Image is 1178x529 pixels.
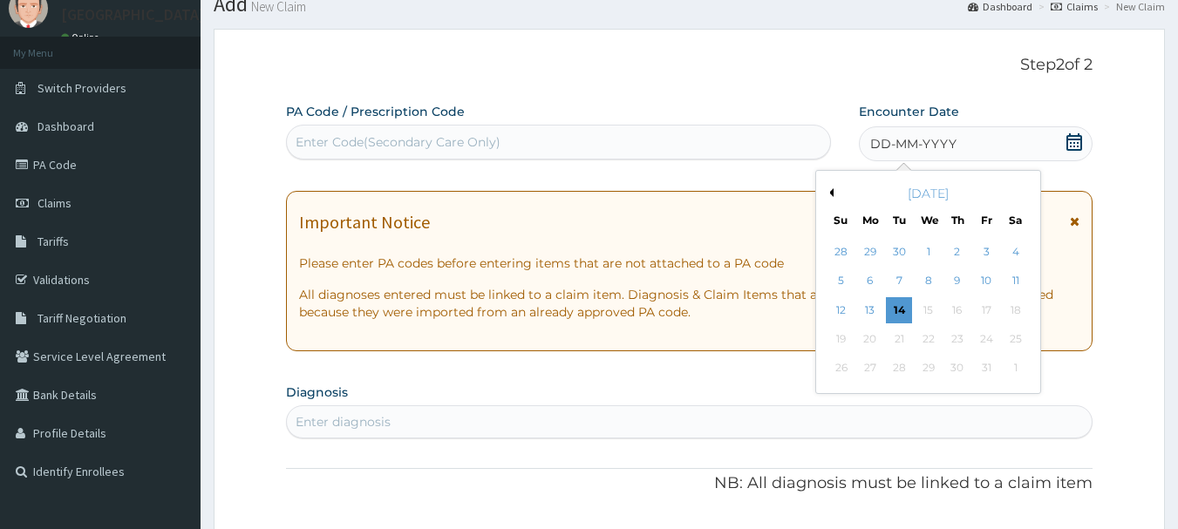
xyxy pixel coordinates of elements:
[859,103,959,120] label: Encounter Date
[299,286,1080,321] p: All diagnoses entered must be linked to a claim item. Diagnosis & Claim Items that are visible bu...
[916,297,942,323] div: Not available Wednesday, October 15th, 2025
[834,213,848,227] div: Su
[944,326,970,352] div: Not available Thursday, October 23rd, 2025
[61,7,205,23] p: [GEOGRAPHIC_DATA]
[944,356,970,382] div: Not available Thursday, October 30th, 2025
[299,213,430,232] h1: Important Notice
[887,268,913,295] div: Choose Tuesday, October 7th, 2025
[1009,213,1024,227] div: Sa
[857,356,883,382] div: Not available Monday, October 27th, 2025
[37,234,69,249] span: Tariffs
[286,383,348,401] label: Diagnosis
[973,326,999,352] div: Not available Friday, October 24th, 2025
[921,213,936,227] div: We
[827,238,1030,383] div: month 2025-10
[973,297,999,323] div: Not available Friday, October 17th, 2025
[828,356,855,382] div: Not available Sunday, October 26th, 2025
[1003,297,1029,323] div: Not available Saturday, October 18th, 2025
[944,268,970,295] div: Choose Thursday, October 9th, 2025
[979,213,994,227] div: Fr
[37,119,94,134] span: Dashboard
[887,239,913,265] div: Choose Tuesday, September 30th, 2025
[944,239,970,265] div: Choose Thursday, October 2nd, 2025
[950,213,965,227] div: Th
[916,326,942,352] div: Not available Wednesday, October 22nd, 2025
[944,297,970,323] div: Not available Thursday, October 16th, 2025
[828,326,855,352] div: Not available Sunday, October 19th, 2025
[857,268,883,295] div: Choose Monday, October 6th, 2025
[37,80,126,96] span: Switch Providers
[973,239,999,265] div: Choose Friday, October 3rd, 2025
[823,185,1033,202] div: [DATE]
[916,356,942,382] div: Not available Wednesday, October 29th, 2025
[828,239,855,265] div: Choose Sunday, September 28th, 2025
[296,133,500,151] div: Enter Code(Secondary Care Only)
[887,326,913,352] div: Not available Tuesday, October 21st, 2025
[286,472,1093,495] p: NB: All diagnosis must be linked to a claim item
[286,56,1093,75] p: Step 2 of 2
[862,213,877,227] div: Mo
[61,31,103,44] a: Online
[887,297,913,323] div: Choose Tuesday, October 14th, 2025
[825,188,834,197] button: Previous Month
[887,356,913,382] div: Not available Tuesday, October 28th, 2025
[37,310,126,326] span: Tariff Negotiation
[1003,268,1029,295] div: Choose Saturday, October 11th, 2025
[857,297,883,323] div: Choose Monday, October 13th, 2025
[973,268,999,295] div: Choose Friday, October 10th, 2025
[916,239,942,265] div: Choose Wednesday, October 1st, 2025
[892,213,907,227] div: Tu
[1003,239,1029,265] div: Choose Saturday, October 4th, 2025
[37,195,71,211] span: Claims
[286,103,465,120] label: PA Code / Prescription Code
[973,356,999,382] div: Not available Friday, October 31st, 2025
[1003,326,1029,352] div: Not available Saturday, October 25th, 2025
[296,413,391,431] div: Enter diagnosis
[299,254,1080,272] p: Please enter PA codes before entering items that are not attached to a PA code
[870,135,957,153] span: DD-MM-YYYY
[857,326,883,352] div: Not available Monday, October 20th, 2025
[828,297,855,323] div: Choose Sunday, October 12th, 2025
[857,239,883,265] div: Choose Monday, September 29th, 2025
[916,268,942,295] div: Choose Wednesday, October 8th, 2025
[1003,356,1029,382] div: Not available Saturday, November 1st, 2025
[828,268,855,295] div: Choose Sunday, October 5th, 2025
